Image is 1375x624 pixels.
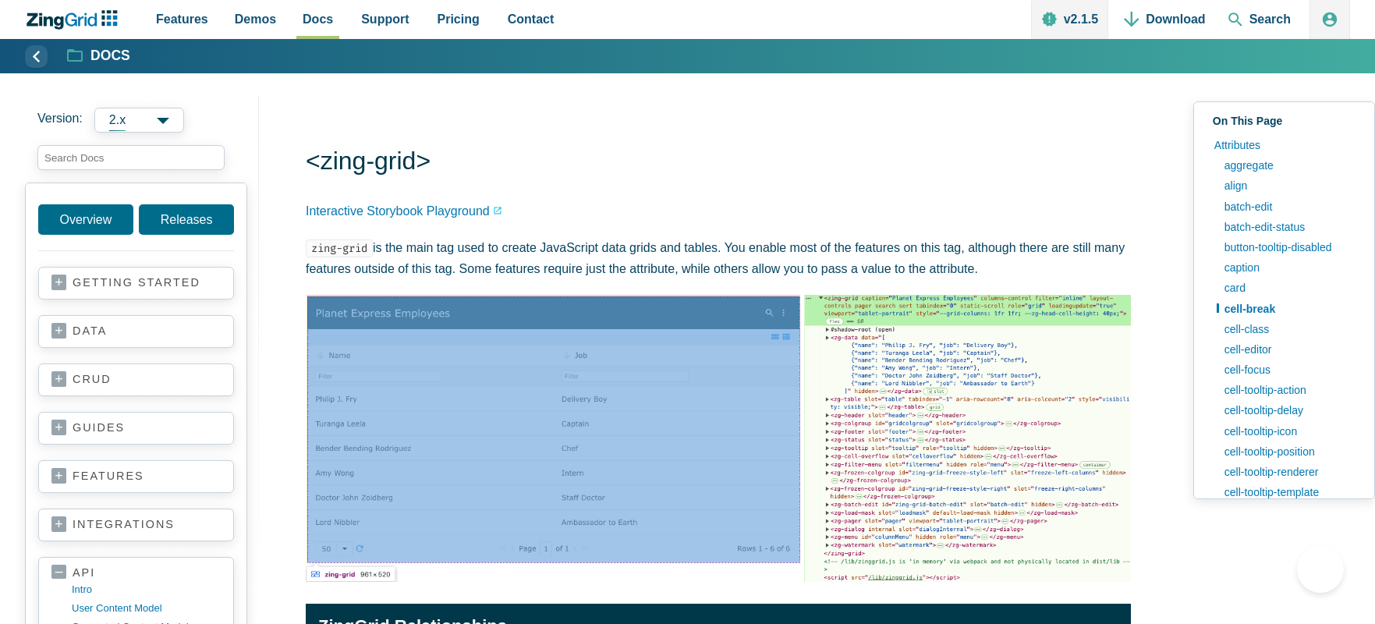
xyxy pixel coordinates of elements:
[68,47,130,66] a: Docs
[156,9,208,30] span: Features
[303,9,333,30] span: Docs
[1217,441,1362,462] a: cell-tooltip-position
[51,324,221,339] a: data
[37,145,225,170] input: search input
[51,517,221,533] a: integrations
[37,108,246,133] label: Versions
[1217,380,1362,400] a: cell-tooltip-action
[1217,197,1362,217] a: batch-edit
[361,9,409,30] span: Support
[306,200,502,222] a: Interactive Storybook Playground
[51,420,221,436] a: guides
[235,9,276,30] span: Demos
[1217,237,1362,257] a: button-tooltip-disabled
[51,565,221,580] a: api
[1217,278,1362,298] a: card
[1217,482,1362,502] a: cell-tooltip-template
[1217,175,1362,196] a: align
[139,204,234,235] a: Releases
[508,9,555,30] span: Contact
[1217,319,1362,339] a: cell-class
[25,10,126,30] a: ZingChart Logo. Click to return to the homepage
[1217,360,1362,380] a: cell-focus
[37,108,83,133] span: Version:
[72,599,221,618] a: user content model
[306,145,1131,180] h1: <zing-grid>
[1217,462,1362,482] a: cell-tooltip-renderer
[1217,155,1362,175] a: aggregate
[1297,546,1344,593] iframe: Help Scout Beacon - Open
[38,204,133,235] a: Overview
[306,295,1131,582] img: Image of the DOM relationship for the zing-grid web component tag
[306,239,373,257] code: zing-grid
[1207,135,1362,155] a: Attributes
[51,372,221,388] a: crud
[90,49,130,63] strong: Docs
[1217,339,1362,360] a: cell-editor
[306,237,1131,279] p: is the main tag used to create JavaScript data grids and tables. You enable most of the features ...
[438,9,480,30] span: Pricing
[1217,217,1362,237] a: batch-edit-status
[51,275,221,291] a: getting started
[72,580,221,599] a: intro
[1217,421,1362,441] a: cell-tooltip-icon
[51,469,221,484] a: features
[1217,257,1362,278] a: caption
[1217,299,1362,319] a: cell-break
[1217,400,1362,420] a: cell-tooltip-delay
